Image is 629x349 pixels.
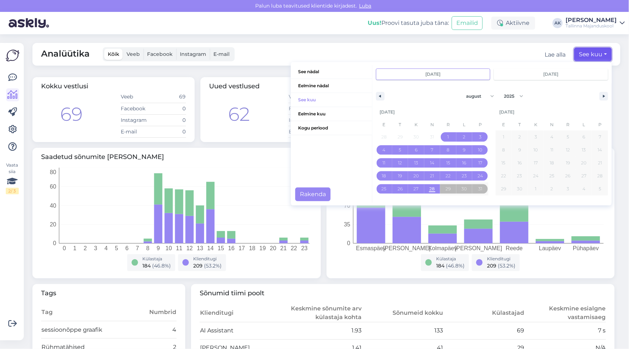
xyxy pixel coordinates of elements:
[446,169,451,182] span: 22
[424,119,440,131] span: N
[50,221,56,227] tspan: 20
[560,143,576,156] button: 12
[376,156,392,169] button: 11
[249,245,256,251] tspan: 18
[368,19,449,27] div: Proovi tasuta juba täna:
[142,256,171,262] div: Külastaja
[193,262,203,269] span: 209
[566,17,617,23] div: [PERSON_NAME]
[440,119,456,131] span: R
[430,156,434,169] span: 14
[6,162,19,194] div: Vaata siia
[462,182,467,195] span: 30
[472,156,488,169] button: 17
[281,304,362,322] th: Keskmine sõnumite arv külastaja kohta
[574,48,612,61] button: See kuu
[443,322,524,339] td: 69
[592,131,608,143] button: 7
[544,119,560,131] span: N
[53,240,56,246] tspan: 0
[560,169,576,182] button: 26
[209,82,260,90] span: Uued vestlused
[239,245,245,251] tspan: 17
[383,245,431,252] tspan: [PERSON_NAME]
[291,107,372,121] button: Eelmine kuu
[197,245,203,251] tspan: 13
[50,184,56,190] tspan: 60
[152,262,171,269] span: ( 46.8 %)
[478,169,483,182] span: 24
[291,79,372,93] button: Eelmine nädal
[478,156,482,169] span: 17
[291,93,372,107] button: See kuu
[193,256,222,262] div: Klienditugi
[376,119,392,131] span: E
[456,143,473,156] button: 9
[496,182,512,195] button: 29
[414,156,418,169] span: 13
[560,156,576,169] button: 19
[502,156,506,169] span: 15
[280,245,287,251] tspan: 21
[94,245,97,251] tspan: 3
[291,65,372,79] button: See nädal
[115,245,118,251] tspan: 5
[436,256,465,262] div: Külastaja
[108,51,119,57] span: Kõik
[344,221,350,227] tspan: 35
[566,143,570,156] span: 12
[413,169,419,182] span: 20
[153,126,186,137] td: 0
[533,169,539,182] span: 24
[498,262,515,269] span: ( 53.2 %)
[448,131,449,143] span: 1
[344,202,350,208] tspan: 70
[288,126,321,137] td: E-mail
[6,49,19,62] img: Askly Logo
[362,322,443,339] td: 133
[496,105,608,119] div: [DATE]
[592,119,608,131] span: P
[517,169,522,182] span: 23
[478,182,482,195] span: 31
[582,143,586,156] span: 13
[436,262,444,269] span: 184
[598,143,602,156] span: 14
[424,143,440,156] button: 7
[528,156,544,169] button: 17
[598,156,602,169] span: 21
[528,169,544,182] button: 24
[550,156,554,169] span: 18
[576,131,592,143] button: 6
[382,143,385,156] span: 4
[204,262,222,269] span: ( 53.2 %)
[288,91,321,103] td: Veeb
[41,288,177,298] span: Tags
[545,50,566,59] button: Lae alla
[496,131,512,143] button: 1
[491,17,535,30] div: Aktiivne
[147,51,173,57] span: Facebook
[430,169,434,182] span: 21
[381,182,386,195] span: 25
[463,143,466,156] span: 9
[496,169,512,182] button: 22
[472,131,488,143] button: 3
[512,169,528,182] button: 23
[502,143,505,156] span: 8
[550,143,553,156] span: 11
[566,17,625,29] a: [PERSON_NAME]Tallinna Majanduskool
[429,182,435,195] span: 28
[153,114,186,126] td: 0
[487,262,496,269] span: 209
[291,121,372,135] button: Kogu periood
[597,169,603,182] span: 28
[213,51,230,57] span: E-mail
[399,143,401,156] span: 5
[553,18,563,28] div: AK
[487,256,515,262] div: Klienditugi
[142,262,151,269] span: 184
[550,131,553,143] span: 4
